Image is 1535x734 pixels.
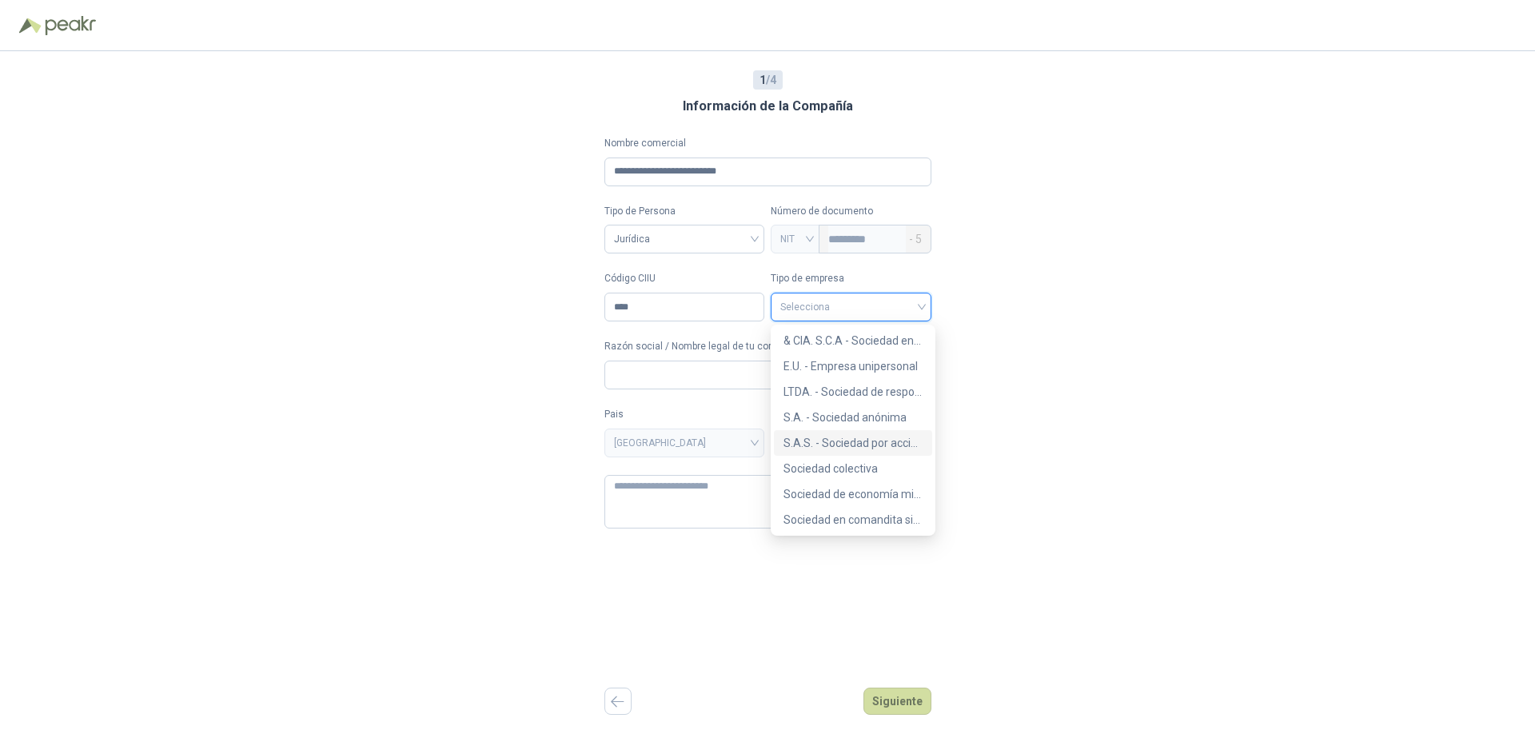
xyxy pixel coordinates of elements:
div: Sociedad de economía mixta [783,485,923,503]
div: S.A. - Sociedad anónima [783,409,923,426]
span: / 4 [760,71,776,89]
label: Tipo de empresa [771,271,931,286]
span: NIT [780,227,810,251]
div: & CIA. S.C.A - Sociedad en comandita por acciones [774,328,932,353]
button: Siguiente [863,688,931,715]
div: LTDA. - Sociedad de responsabilidad limitada [783,383,923,401]
b: 1 [760,74,766,86]
img: Logo [19,18,42,34]
label: Código CIIU [604,271,765,286]
div: S.A.S. - Sociedad por acciones simplificada [783,434,923,452]
div: E.U. - Empresa unipersonal [783,357,923,375]
div: E.U. - Empresa unipersonal [774,353,932,379]
label: Razón social / Nombre legal de tu compañía [604,339,931,354]
h3: Información de la Compañía [683,96,853,117]
div: Sociedad colectiva [783,460,923,477]
label: Pais [604,407,765,422]
div: LTDA. - Sociedad de responsabilidad limitada [774,379,932,405]
div: Sociedad en comandita simple [774,507,932,533]
p: Número de documento [771,204,931,219]
div: S.A. - Sociedad anónima [774,405,932,430]
div: & CIA. S.C.A - Sociedad en comandita por acciones [783,332,923,349]
div: Sociedad en comandita simple [783,511,923,529]
img: Peakr [45,16,96,35]
div: Sociedad de economía mixta [774,481,932,507]
div: S.A.S. - Sociedad por acciones simplificada [774,430,932,456]
div: Sociedad colectiva [774,456,932,481]
label: Nombre comercial [604,136,931,151]
span: Jurídica [614,227,756,251]
label: Tipo de Persona [604,204,765,219]
span: - 5 [909,225,922,253]
span: COLOMBIA [614,431,756,455]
